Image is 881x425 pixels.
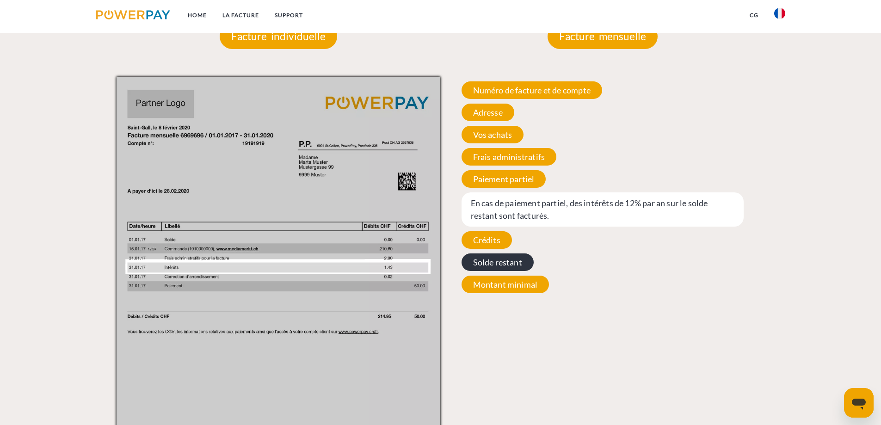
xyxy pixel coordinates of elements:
span: Frais administratifs [462,148,557,166]
a: Support [267,7,311,24]
span: Paiement partiel [462,170,546,188]
span: Adresse [462,104,514,121]
span: Crédits [462,231,512,249]
img: logo-powerpay.svg [96,10,171,19]
p: Facture mensuelle [548,24,658,49]
a: LA FACTURE [215,7,267,24]
span: Montant minimal [462,276,549,293]
a: Home [180,7,215,24]
a: CG [742,7,766,24]
span: Solde restant [462,253,534,271]
span: Vos achats [462,126,524,143]
p: Facture individuelle [220,24,337,49]
span: Numéro de facture et de compte [462,81,602,99]
img: fr [774,8,785,19]
iframe: Bouton de lancement de la fenêtre de messagerie [844,388,874,418]
span: En cas de paiement partiel, des intérêts de 12% par an sur le solde restant sont facturés. [462,192,744,227]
